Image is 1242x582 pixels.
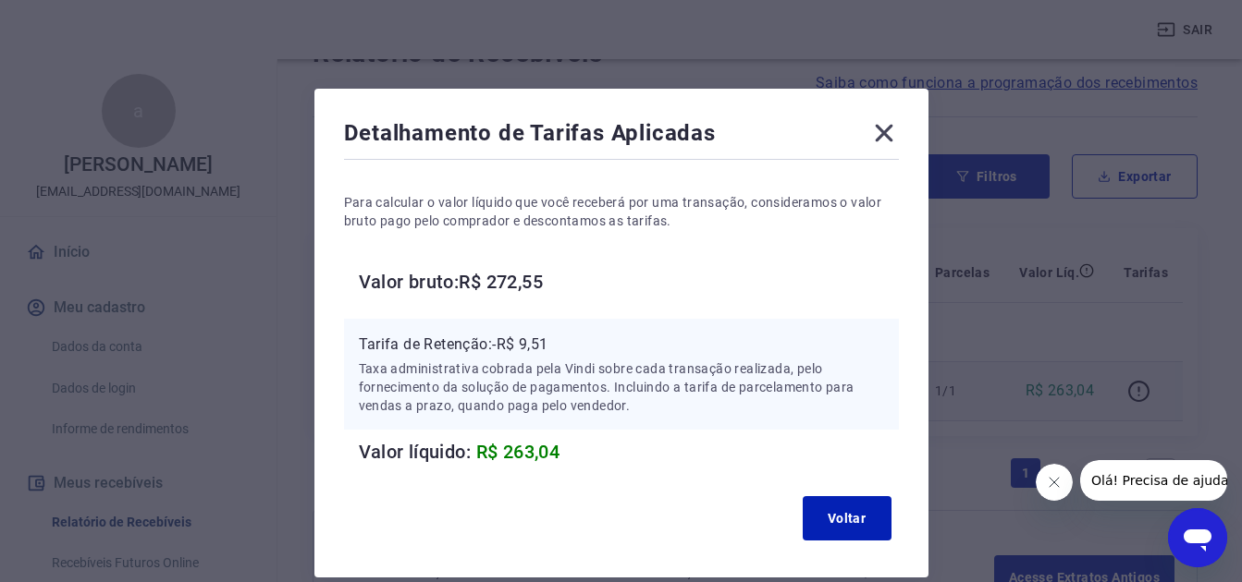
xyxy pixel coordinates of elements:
[11,13,155,28] span: Olá! Precisa de ajuda?
[1168,508,1227,567] iframe: Botão para abrir a janela de mensagens
[1036,464,1073,501] iframe: Fechar mensagem
[476,441,560,463] span: R$ 263,04
[359,267,899,297] h6: Valor bruto: R$ 272,55
[344,193,899,230] p: Para calcular o valor líquido que você receberá por uma transação, consideramos o valor bruto pag...
[803,496,892,540] button: Voltar
[344,118,899,155] div: Detalhamento de Tarifas Aplicadas
[1080,460,1227,501] iframe: Mensagem da empresa
[359,437,899,467] h6: Valor líquido:
[359,359,884,415] p: Taxa administrativa cobrada pela Vindi sobre cada transação realizada, pelo fornecimento da soluç...
[359,333,884,356] p: Tarifa de Retenção: -R$ 9,51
